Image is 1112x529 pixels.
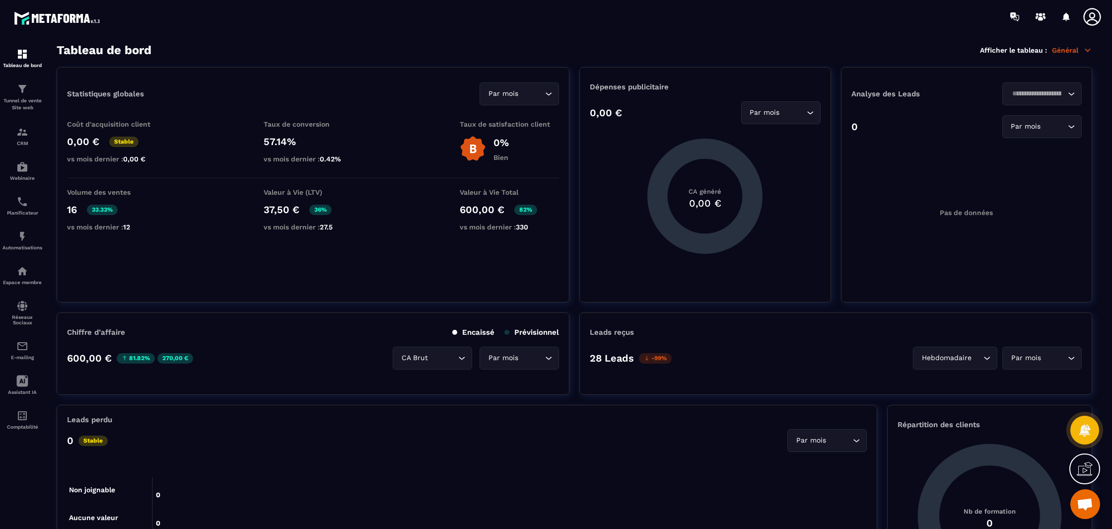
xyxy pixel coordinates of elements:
[2,355,42,360] p: E-mailing
[504,328,559,337] p: Prévisionnel
[67,435,73,447] p: 0
[87,205,118,215] p: 33.33%
[264,120,363,128] p: Taux de conversion
[2,188,42,223] a: schedulerschedulerPlanificateur
[1043,353,1065,364] input: Search for option
[16,196,28,208] img: scheduler
[980,46,1047,54] p: Afficher le tableau :
[157,353,193,364] p: 270,00 €
[16,126,28,138] img: formation
[1009,88,1065,99] input: Search for option
[480,347,559,370] div: Search for option
[516,223,528,231] span: 330
[117,353,155,364] p: 81.82%
[493,137,509,149] p: 0%
[2,223,42,258] a: automationsautomationsAutomatisations
[2,389,42,395] p: Assistant IA
[16,410,28,422] img: accountant
[16,340,28,352] img: email
[2,314,42,325] p: Réseaux Sociaux
[828,435,850,446] input: Search for option
[1052,46,1092,55] p: Général
[2,175,42,181] p: Webinaire
[741,101,821,124] div: Search for option
[2,245,42,250] p: Automatisations
[69,514,118,522] tspan: Aucune valeur
[1009,353,1043,364] span: Par mois
[1002,115,1082,138] div: Search for option
[123,223,130,231] span: 12
[460,223,559,231] p: vs mois dernier :
[78,436,108,446] p: Stable
[1002,82,1082,105] div: Search for option
[460,120,559,128] p: Taux de satisfaction client
[67,223,166,231] p: vs mois dernier :
[748,107,782,118] span: Par mois
[264,188,363,196] p: Valeur à Vie (LTV)
[16,265,28,277] img: automations
[2,63,42,68] p: Tableau de bord
[639,353,672,364] p: -99%
[590,107,622,119] p: 0,00 €
[16,230,28,242] img: automations
[2,141,42,146] p: CRM
[851,121,858,133] p: 0
[486,353,520,364] span: Par mois
[480,82,559,105] div: Search for option
[67,204,77,216] p: 16
[2,280,42,285] p: Espace membre
[590,328,634,337] p: Leads reçus
[393,347,472,370] div: Search for option
[973,353,981,364] input: Search for option
[264,204,299,216] p: 37,50 €
[320,155,341,163] span: 0.42%
[67,155,166,163] p: vs mois dernier :
[16,161,28,173] img: automations
[2,258,42,293] a: automationsautomationsEspace membre
[16,48,28,60] img: formation
[486,88,520,99] span: Par mois
[2,119,42,153] a: formationformationCRM
[1002,347,1082,370] div: Search for option
[67,136,99,148] p: 0,00 €
[590,82,820,91] p: Dépenses publicitaire
[399,353,430,364] span: CA Brut
[2,41,42,76] a: formationformationTableau de bord
[109,137,139,147] p: Stable
[2,368,42,402] a: Assistant IA
[1009,121,1043,132] span: Par mois
[520,353,543,364] input: Search for option
[514,205,537,215] p: 82%
[898,420,1082,429] p: Répartition des clients
[16,83,28,95] img: formation
[460,136,486,162] img: b-badge-o.b3b20ee6.svg
[851,89,967,98] p: Analyse des Leads
[452,328,494,337] p: Encaissé
[67,352,112,364] p: 600,00 €
[590,352,634,364] p: 28 Leads
[2,210,42,216] p: Planificateur
[2,402,42,437] a: accountantaccountantComptabilité
[520,88,543,99] input: Search for option
[67,120,166,128] p: Coût d'acquisition client
[787,429,867,452] div: Search for option
[264,155,363,163] p: vs mois dernier :
[14,9,103,27] img: logo
[940,209,993,217] p: Pas de données
[264,223,363,231] p: vs mois dernier :
[2,76,42,119] a: formationformationTunnel de vente Site web
[2,97,42,111] p: Tunnel de vente Site web
[69,486,115,494] tspan: Non joignable
[430,353,456,364] input: Search for option
[782,107,804,118] input: Search for option
[1043,121,1065,132] input: Search for option
[460,204,504,216] p: 600,00 €
[67,328,125,337] p: Chiffre d’affaire
[57,43,151,57] h3: Tableau de bord
[493,153,509,161] p: Bien
[67,188,166,196] p: Volume des ventes
[123,155,145,163] span: 0,00 €
[264,136,363,148] p: 57.14%
[2,153,42,188] a: automationsautomationsWebinaire
[2,333,42,368] a: emailemailE-mailing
